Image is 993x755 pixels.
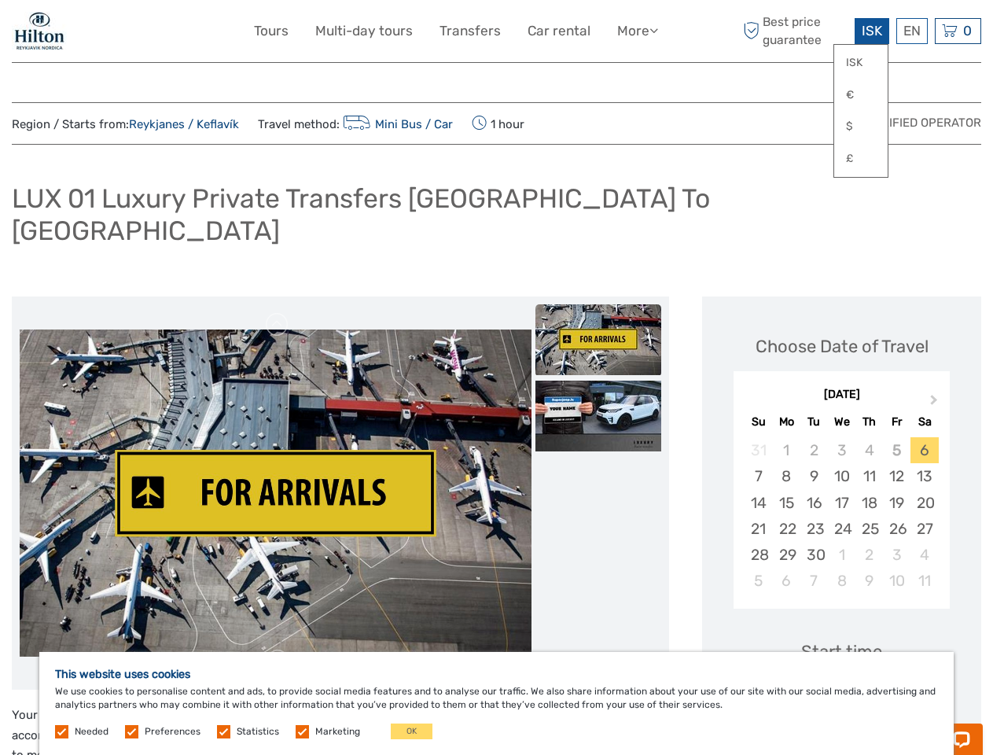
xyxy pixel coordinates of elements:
a: $ [834,112,888,141]
div: Not available Friday, September 5th, 2025 [883,437,910,463]
div: Fr [883,411,910,433]
div: Choose Sunday, September 21st, 2025 [745,516,772,542]
div: We [828,411,855,433]
div: [DATE] [734,387,950,403]
a: ISK [834,49,888,77]
div: Choose Saturday, September 13th, 2025 [910,463,938,489]
div: Not available Thursday, September 4th, 2025 [855,437,883,463]
span: 0 [961,23,974,39]
div: Choose Tuesday, September 30th, 2025 [800,542,828,568]
span: Best price guarantee [739,13,851,48]
div: Choose Monday, September 8th, 2025 [773,463,800,489]
div: Choose Date of Travel [756,334,929,359]
div: Choose Wednesday, October 8th, 2025 [828,568,855,594]
p: Chat now [22,28,178,40]
div: Not available Tuesday, September 2nd, 2025 [800,437,828,463]
div: Choose Tuesday, September 23rd, 2025 [800,516,828,542]
span: 1 hour [472,112,524,134]
a: £ [834,145,888,173]
div: Not available Wednesday, September 3rd, 2025 [828,437,855,463]
a: Mini Bus / Car [340,117,453,131]
div: Choose Thursday, September 11th, 2025 [855,463,883,489]
div: Choose Friday, September 26th, 2025 [883,516,910,542]
a: Multi-day tours [315,20,413,42]
a: Reykjanes / Keflavík [129,117,239,131]
label: Marketing [315,725,360,738]
div: Th [855,411,883,433]
a: More [617,20,658,42]
span: Verified Operator [866,115,981,131]
div: Choose Thursday, September 18th, 2025 [855,490,883,516]
h1: LUX 01 Luxury Private Transfers [GEOGRAPHIC_DATA] To [GEOGRAPHIC_DATA] [12,182,981,246]
div: month 2025-09 [738,437,944,594]
div: Sa [910,411,938,433]
div: Choose Saturday, October 11th, 2025 [910,568,938,594]
div: Choose Wednesday, September 10th, 2025 [828,463,855,489]
span: Travel method: [258,112,453,134]
div: Choose Monday, October 6th, 2025 [773,568,800,594]
div: Choose Sunday, October 5th, 2025 [745,568,772,594]
div: Choose Friday, October 3rd, 2025 [883,542,910,568]
h5: This website uses cookies [55,668,938,681]
div: Choose Friday, September 19th, 2025 [883,490,910,516]
div: EN [896,18,928,44]
span: Region / Starts from: [12,116,239,133]
div: Choose Monday, September 15th, 2025 [773,490,800,516]
img: 1846-e7c6c28a-36f7-44b6-aaf6-bfd1581794f2_logo_small.jpg [12,12,67,50]
div: Choose Sunday, September 14th, 2025 [745,490,772,516]
a: € [834,81,888,109]
div: Choose Saturday, September 6th, 2025 [910,437,938,463]
div: Choose Friday, October 10th, 2025 [883,568,910,594]
div: Choose Thursday, October 9th, 2025 [855,568,883,594]
div: Not available Monday, September 1st, 2025 [773,437,800,463]
div: Start time [801,639,882,664]
div: Choose Wednesday, September 24th, 2025 [828,516,855,542]
div: Choose Saturday, September 20th, 2025 [910,490,938,516]
div: Tu [800,411,828,433]
div: Choose Sunday, September 7th, 2025 [745,463,772,489]
div: Choose Saturday, October 4th, 2025 [910,542,938,568]
label: Needed [75,725,108,738]
div: Not available Sunday, August 31st, 2025 [745,437,772,463]
img: d17cabca94be4cdf9a944f0c6cf5d444_main_slider.jpg [20,330,531,657]
span: ISK [862,23,882,39]
button: Open LiveChat chat widget [181,24,200,43]
img: d17cabca94be4cdf9a944f0c6cf5d444_slider_thumbnail.jpg [535,304,661,375]
img: 16fb447c7d50440eaa484c9a0dbf045b_slider_thumbnail.jpeg [535,381,661,451]
div: Choose Monday, September 22nd, 2025 [773,516,800,542]
div: Choose Sunday, September 28th, 2025 [745,542,772,568]
button: Next Month [923,391,948,416]
div: Choose Wednesday, September 17th, 2025 [828,490,855,516]
div: Mo [773,411,800,433]
div: Choose Tuesday, September 16th, 2025 [800,490,828,516]
div: We use cookies to personalise content and ads, to provide social media features and to analyse ou... [39,652,954,755]
div: Choose Monday, September 29th, 2025 [773,542,800,568]
div: Choose Tuesday, October 7th, 2025 [800,568,828,594]
button: OK [391,724,432,739]
div: Su [745,411,772,433]
a: Tours [254,20,289,42]
a: Car rental [528,20,590,42]
div: Choose Tuesday, September 9th, 2025 [800,463,828,489]
div: Choose Friday, September 12th, 2025 [883,463,910,489]
a: Transfers [439,20,501,42]
label: Preferences [145,725,200,738]
div: Choose Wednesday, October 1st, 2025 [828,542,855,568]
label: Statistics [237,725,279,738]
div: Choose Saturday, September 27th, 2025 [910,516,938,542]
div: Choose Thursday, September 25th, 2025 [855,516,883,542]
div: Choose Thursday, October 2nd, 2025 [855,542,883,568]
